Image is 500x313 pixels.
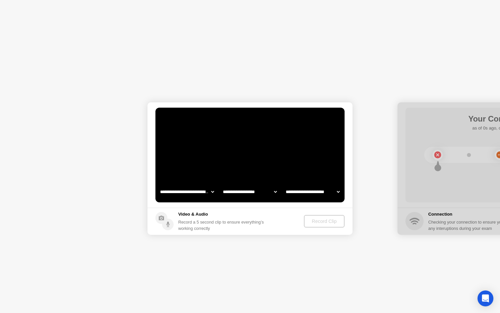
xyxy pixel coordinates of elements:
[178,219,267,232] div: Record a 5 second clip to ensure everything’s working correctly
[159,185,215,198] select: Available cameras
[178,211,267,218] h5: Video & Audio
[478,290,493,306] div: Open Intercom Messenger
[222,185,278,198] select: Available speakers
[284,185,341,198] select: Available microphones
[307,219,342,224] div: Record Clip
[304,215,345,228] button: Record Clip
